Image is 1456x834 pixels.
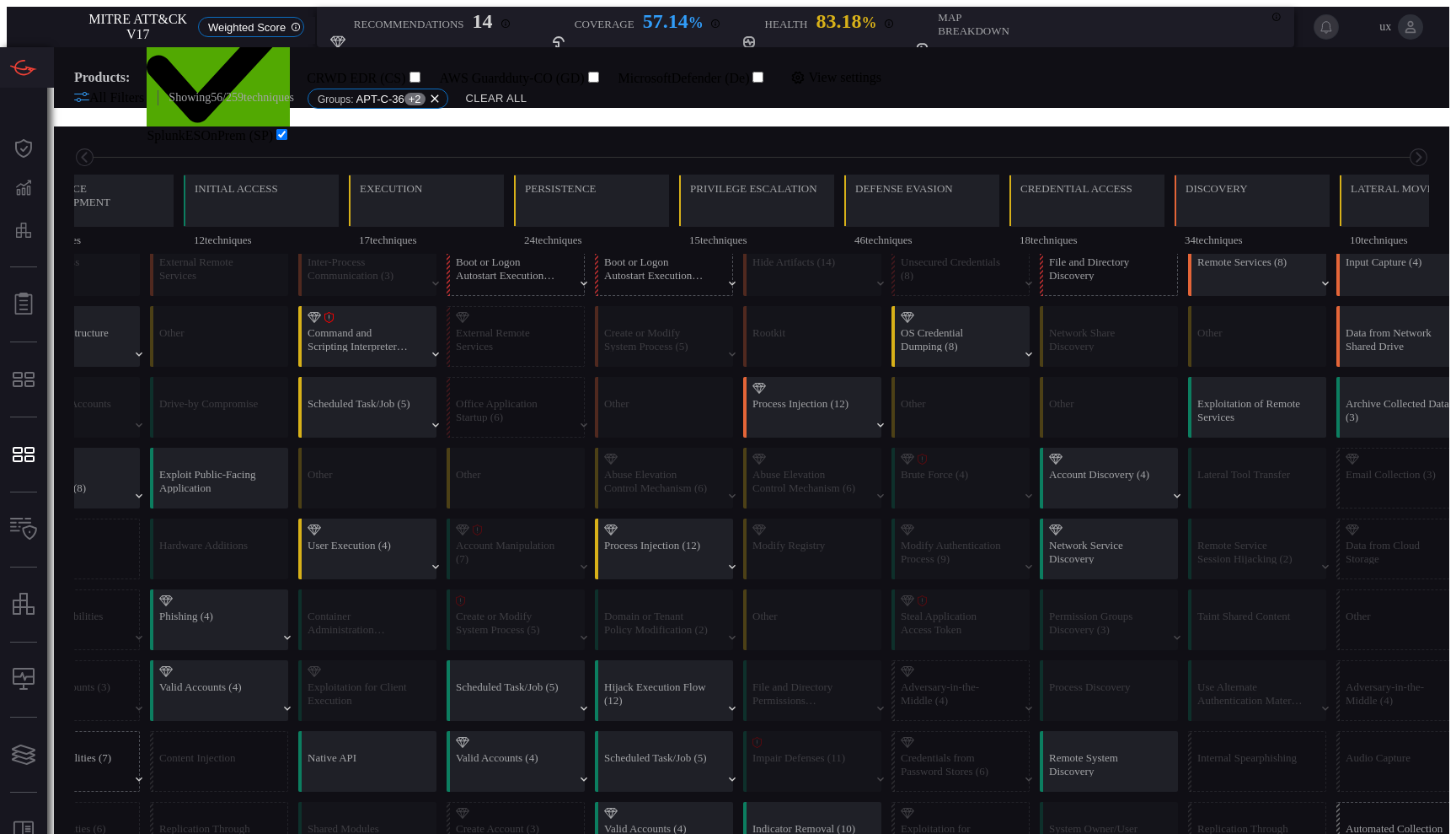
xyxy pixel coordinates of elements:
div: 18 techniques [1009,227,1164,254]
div: TA0004: Privilege Escalation [679,175,834,254]
div: Groups:APT-C-36+2 [308,89,448,109]
div: Exploitation of Remote Services [1197,397,1303,422]
div: Scheduled Task/Job (5) [456,681,561,706]
span: +2 [404,93,426,105]
div: 17 techniques [349,227,504,254]
div: Hijack Execution Flow (12) [604,681,709,706]
div: OS Credential Dumping (8) [901,326,1006,352]
div: Network Service Discovery [1049,539,1154,564]
div: Data from Cloud Storage [1346,539,1451,564]
div: 12 techniques [184,227,339,254]
span: % [688,14,704,31]
div: Archive Collected Data (3) [1346,397,1451,422]
div: Process Injection (12) [752,397,858,422]
div: External Remote Services [456,326,561,352]
div: Unsecured Credentials (8) [901,256,1006,281]
div: T1018: Remote System Discovery [1040,731,1178,792]
div: T1055: Process Injection [595,519,733,579]
div: Other [1346,610,1451,635]
div: Privilege Escalation [690,182,817,196]
div: TA0003: Persistence [514,175,669,254]
span: AWS Guardduty-CO (GD) [440,71,585,85]
div: T1547: Boot or Logon Autostart Execution [447,235,585,296]
div: Native API [308,751,413,777]
div: Adversary-in-the-Middle (4) [901,681,1006,706]
button: MicrosoftDefender (De) [618,69,767,86]
div: Account Discovery (4) [1049,468,1154,493]
div: TA0042: Resource Development [19,175,174,254]
div: Scheduled Task/Job (5) [308,397,413,422]
div: View settings [791,67,881,88]
span: MITRE ATT&CK V17 [88,12,187,41]
div: T1574: Hijack Execution Flow [595,660,733,721]
div: T1106: Native API [298,731,436,792]
div: T1534: Internal Spearphishing (Not covered) [1188,731,1326,792]
span: Groups : [318,94,354,105]
div: T1547: Boot or Logon Autostart Execution [595,235,733,296]
div: Command and Scripting Interpreter (12) [308,326,413,352]
div: Adversary-in-the-Middle (4) [1346,681,1451,706]
div: Input Capture (4) [1346,256,1451,281]
div: Credential Access [1020,182,1132,196]
div: T1133: External Remote Services (Not covered) [447,306,585,367]
div: T1046: Network Service Discovery [1040,519,1178,579]
button: Detections [3,169,44,209]
div: Resource Development [29,182,163,209]
h5: Recommendations [354,18,464,31]
span: View settings [808,70,881,85]
button: SplunkESOnPrem (SP) [147,12,290,143]
div: Office Application Startup (6) [456,397,561,422]
div: T1587: Develop Capabilities (Not covered) [2,589,140,650]
div: Phishing (4) [159,610,265,635]
div: 14 [473,10,493,30]
div: TA0006: Credential Access [1009,175,1164,254]
div: Remote Services (8) [1197,256,1303,281]
div: T1585: Establish Accounts (Not covered) [2,660,140,721]
div: Process Injection (12) [604,539,709,564]
span: Weighted Score [202,21,292,34]
div: Email Collection (3) [1346,468,1451,493]
div: Boot or Logon Autostart Execution (14) [456,256,561,281]
div: Content Injection [159,751,265,777]
div: TA0005: Defense Evasion [844,175,999,254]
div: T1190: Exploit Public-Facing Application [150,448,288,508]
div: T1552: Unsecured Credentials (Not covered) [891,235,1030,296]
div: Persistence [525,182,597,196]
button: Preventions [3,209,44,250]
div: TA0001: Initial Access [184,175,339,254]
div: T1659: Content Injection (Not covered) [150,731,288,792]
button: MITRE - Detection Posture [3,434,44,475]
div: T1087: Account Discovery [1040,448,1178,508]
div: 9 techniques [19,227,174,254]
div: TA0002: Execution [349,175,504,254]
button: Compliance Monitoring [3,659,44,700]
p: Showing 56 / 259 techniques [169,91,294,105]
div: T1210: Exploitation of Remote Services [1188,377,1326,438]
span: ux [1345,20,1391,34]
div: Initial Access [195,182,278,196]
div: T1078: Valid Accounts [150,660,288,721]
div: T1584: Compromise Infrastructure [2,448,140,508]
div: Valid Accounts (4) [159,681,265,706]
div: 57.14 [643,10,704,30]
div: 46 techniques [844,227,999,254]
div: T1059: Command and Scripting Interpreter [298,306,436,367]
span: APT-C-36 [356,93,404,105]
div: T1588: Obtain Capabilities (Not covered) [2,731,140,792]
div: T1137: Office Application Startup (Not covered) [447,377,585,438]
div: T1078: Valid Accounts [447,731,585,792]
div: Remote System Discovery [1049,751,1154,777]
button: MITRE - Exposures [3,359,44,400]
div: Other (Not covered) [2,519,140,579]
button: Reports [3,284,44,325]
span: MicrosoftDefender (De) [618,71,750,85]
span: Products: [74,70,130,85]
button: Clear All [462,86,532,112]
button: AWS Guardduty-CO (GD) [440,69,602,86]
h5: map breakdown [938,11,1031,38]
button: Cards [3,734,44,775]
button: Dashboard [3,128,44,169]
div: File and Directory Discovery [1049,256,1154,281]
div: T1204: User Execution [298,519,436,579]
div: Weighted Score [198,17,304,37]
